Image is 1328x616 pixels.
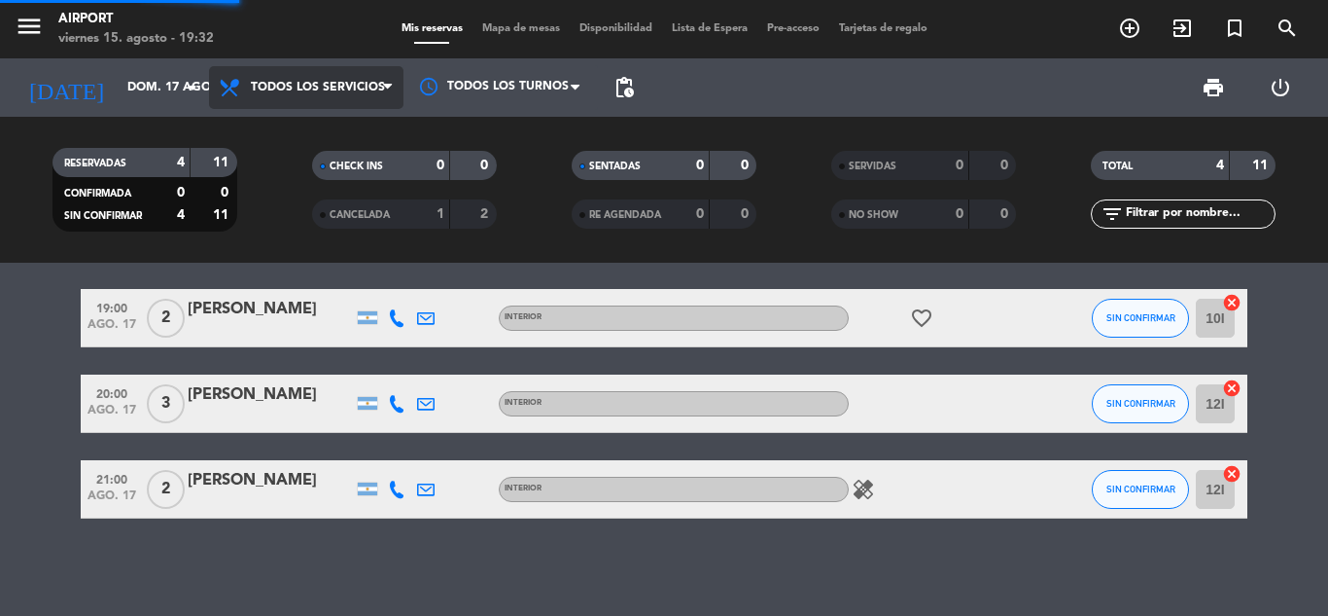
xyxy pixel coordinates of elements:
span: Mis reservas [392,23,472,34]
strong: 0 [1000,159,1012,172]
i: filter_list [1101,202,1124,226]
span: Tarjetas de regalo [829,23,937,34]
span: RE AGENDADA [589,210,661,220]
div: [PERSON_NAME] [188,297,353,322]
span: SIN CONFIRMAR [1106,398,1175,409]
span: RESERVADAS [64,159,126,168]
span: 3 [147,384,185,423]
strong: 11 [213,208,232,222]
strong: 4 [177,208,185,222]
span: SIN CONFIRMAR [64,211,142,221]
span: Disponibilidad [570,23,662,34]
span: pending_actions [612,76,636,99]
strong: 0 [696,159,704,172]
div: Airport [58,10,214,29]
i: turned_in_not [1223,17,1246,40]
span: SERVIDAS [849,162,896,171]
span: Pre-acceso [757,23,829,34]
strong: 0 [741,159,752,172]
button: menu [15,12,44,48]
span: ago. 17 [87,318,136,341]
div: LOG OUT [1246,58,1313,117]
strong: 0 [956,159,963,172]
span: INTERIOR [505,485,542,492]
strong: 0 [177,186,185,199]
strong: 4 [1216,159,1224,172]
div: [PERSON_NAME] [188,382,353,408]
span: NO SHOW [849,210,898,220]
span: ago. 17 [87,489,136,512]
span: CONFIRMADA [64,189,131,199]
div: viernes 15. agosto - 19:32 [58,29,214,49]
strong: 0 [221,186,232,199]
span: INTERIOR [505,313,542,321]
input: Filtrar por nombre... [1124,203,1275,225]
i: menu [15,12,44,41]
span: print [1202,76,1225,99]
button: SIN CONFIRMAR [1092,299,1189,338]
span: INTERIOR [505,399,542,407]
i: healing [852,478,875,501]
strong: 0 [1000,207,1012,221]
span: Todos los servicios [251,81,385,94]
span: SIN CONFIRMAR [1106,312,1175,323]
strong: 1 [437,207,444,221]
i: add_circle_outline [1118,17,1141,40]
strong: 11 [213,156,232,169]
span: 2 [147,470,185,509]
span: ago. 17 [87,404,136,426]
span: 21:00 [87,467,136,489]
i: cancel [1222,464,1241,484]
strong: 11 [1252,159,1272,172]
div: [PERSON_NAME] [188,468,353,493]
strong: 0 [956,207,963,221]
strong: 2 [480,207,492,221]
span: CANCELADA [330,210,390,220]
span: Lista de Espera [662,23,757,34]
span: 19:00 [87,296,136,318]
strong: 0 [437,159,444,172]
span: TOTAL [1102,162,1133,171]
strong: 4 [177,156,185,169]
i: cancel [1222,379,1241,398]
i: cancel [1222,293,1241,312]
button: SIN CONFIRMAR [1092,384,1189,423]
i: [DATE] [15,66,118,109]
span: 2 [147,299,185,338]
span: Mapa de mesas [472,23,570,34]
span: CHECK INS [330,162,383,171]
span: SIN CONFIRMAR [1106,484,1175,494]
i: search [1276,17,1299,40]
strong: 0 [696,207,704,221]
span: SENTADAS [589,162,641,171]
strong: 0 [480,159,492,172]
strong: 0 [741,207,752,221]
i: favorite_border [910,307,933,330]
span: 20:00 [87,381,136,404]
button: SIN CONFIRMAR [1092,470,1189,509]
i: exit_to_app [1171,17,1194,40]
i: power_settings_new [1269,76,1292,99]
i: arrow_drop_down [181,76,204,99]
